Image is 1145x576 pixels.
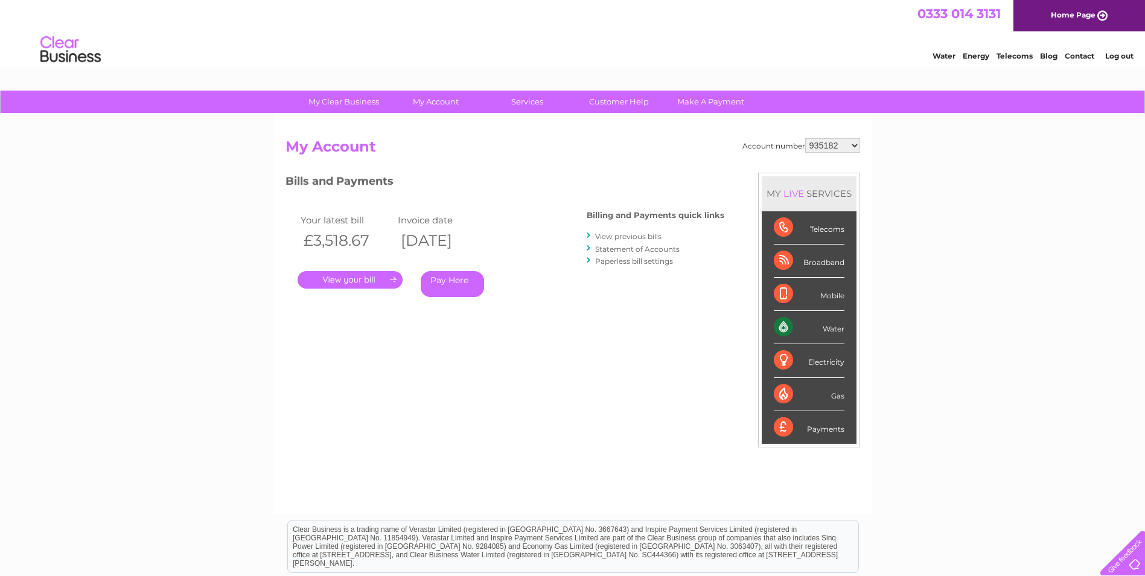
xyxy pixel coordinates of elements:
[933,51,955,60] a: Water
[298,212,395,228] td: Your latest bill
[395,212,492,228] td: Invoice date
[997,51,1033,60] a: Telecoms
[963,51,989,60] a: Energy
[587,211,724,220] h4: Billing and Payments quick links
[595,232,662,241] a: View previous bills
[395,228,492,253] th: [DATE]
[774,211,844,245] div: Telecoms
[477,91,577,113] a: Services
[595,245,680,254] a: Statement of Accounts
[774,344,844,377] div: Electricity
[595,257,673,266] a: Paperless bill settings
[298,228,395,253] th: £3,518.67
[742,138,860,153] div: Account number
[762,176,856,211] div: MY SERVICES
[774,378,844,411] div: Gas
[781,188,806,199] div: LIVE
[661,91,761,113] a: Make A Payment
[285,173,724,194] h3: Bills and Payments
[421,271,484,297] a: Pay Here
[288,7,858,59] div: Clear Business is a trading name of Verastar Limited (registered in [GEOGRAPHIC_DATA] No. 3667643...
[40,31,101,68] img: logo.png
[1105,51,1134,60] a: Log out
[774,245,844,278] div: Broadband
[569,91,669,113] a: Customer Help
[1040,51,1057,60] a: Blog
[298,271,403,289] a: .
[1065,51,1094,60] a: Contact
[294,91,394,113] a: My Clear Business
[285,138,860,161] h2: My Account
[917,6,1001,21] a: 0333 014 3131
[774,311,844,344] div: Water
[774,411,844,444] div: Payments
[774,278,844,311] div: Mobile
[386,91,485,113] a: My Account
